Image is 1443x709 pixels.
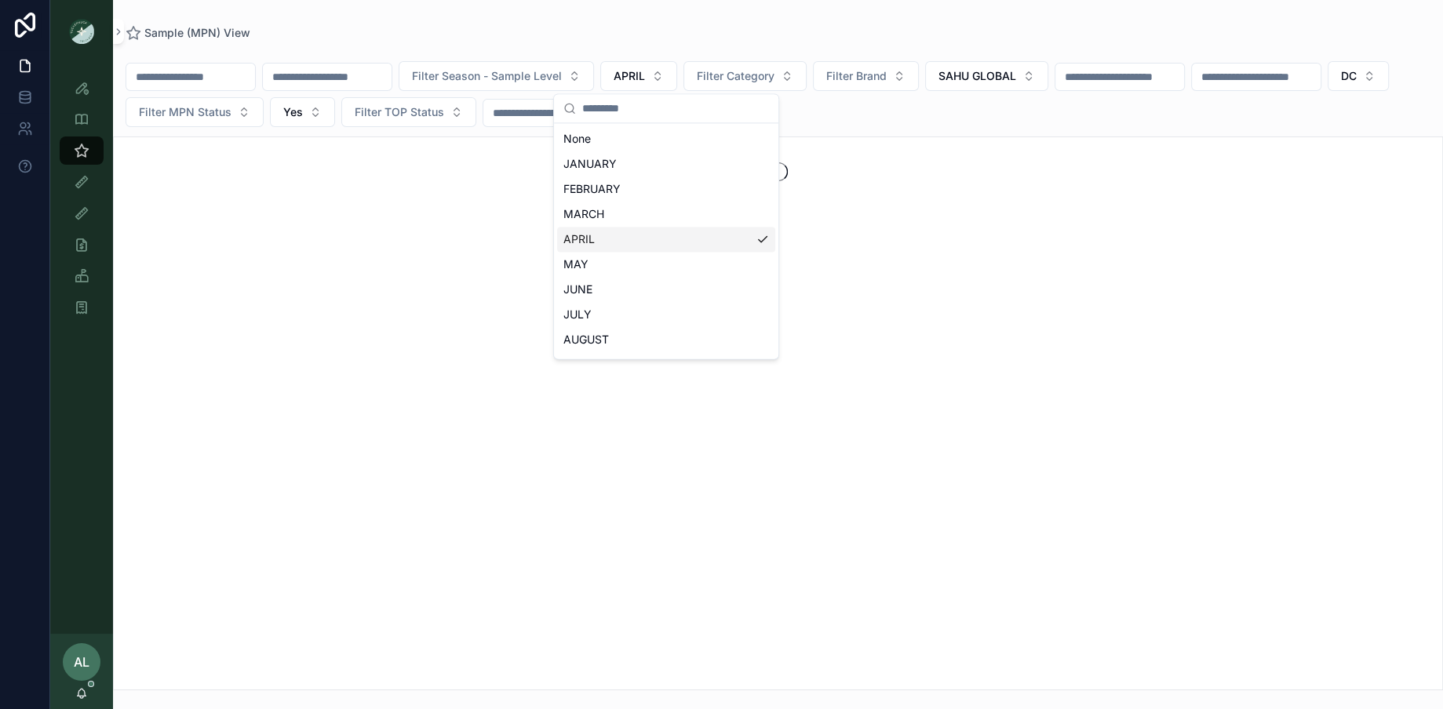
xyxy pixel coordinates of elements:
[683,61,807,91] button: Select Button
[557,252,775,277] div: MAY
[69,19,94,44] img: App logo
[270,97,335,127] button: Select Button
[557,302,775,327] div: JULY
[557,352,775,377] div: SEPTEMBER
[1328,61,1389,91] button: Select Button
[557,126,775,151] div: None
[557,227,775,252] div: APRIL
[341,97,476,127] button: Select Button
[283,104,303,120] span: Yes
[557,151,775,176] div: JANUARY
[355,104,444,120] span: Filter TOP Status
[600,61,677,91] button: Select Button
[557,327,775,352] div: AUGUST
[399,61,594,91] button: Select Button
[412,68,562,84] span: Filter Season - Sample Level
[813,61,919,91] button: Select Button
[938,68,1016,84] span: SAHU GLOBAL
[557,176,775,202] div: FEBRUARY
[74,653,89,671] span: AL
[126,25,250,41] a: Sample (MPN) View
[1341,68,1357,84] span: DC
[139,104,231,120] span: Filter MPN Status
[554,123,778,358] div: Suggestions
[826,68,887,84] span: Filter Brand
[126,97,264,127] button: Select Button
[50,63,113,342] div: scrollable content
[557,202,775,227] div: MARCH
[925,61,1048,91] button: Select Button
[144,25,250,41] span: Sample (MPN) View
[614,68,645,84] span: APRIL
[557,277,775,302] div: JUNE
[697,68,774,84] span: Filter Category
